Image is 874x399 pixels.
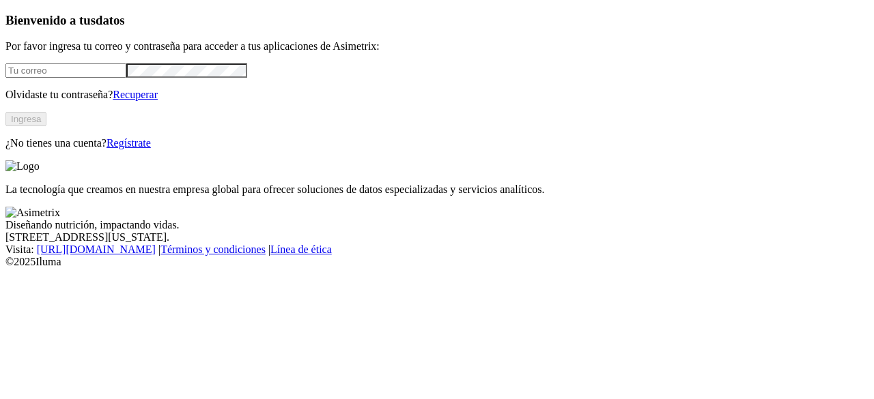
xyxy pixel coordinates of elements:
p: ¿No tienes una cuenta? [5,137,869,149]
h3: Bienvenido a tus [5,13,869,28]
div: [STREET_ADDRESS][US_STATE]. [5,231,869,243]
a: Términos y condiciones [160,243,266,255]
a: Regístrate [107,137,151,149]
div: Visita : | | [5,243,869,256]
img: Asimetrix [5,207,60,219]
button: Ingresa [5,112,46,126]
p: La tecnología que creamos en nuestra empresa global para ofrecer soluciones de datos especializad... [5,183,869,196]
span: datos [96,13,125,27]
p: Por favor ingresa tu correo y contraseña para acceder a tus aplicaciones de Asimetrix: [5,40,869,53]
a: [URL][DOMAIN_NAME] [37,243,156,255]
p: Olvidaste tu contraseña? [5,89,869,101]
div: Diseñando nutrición, impactando vidas. [5,219,869,231]
a: Línea de ética [270,243,332,255]
div: © 2025 Iluma [5,256,869,268]
img: Logo [5,160,40,173]
input: Tu correo [5,63,126,78]
a: Recuperar [113,89,158,100]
